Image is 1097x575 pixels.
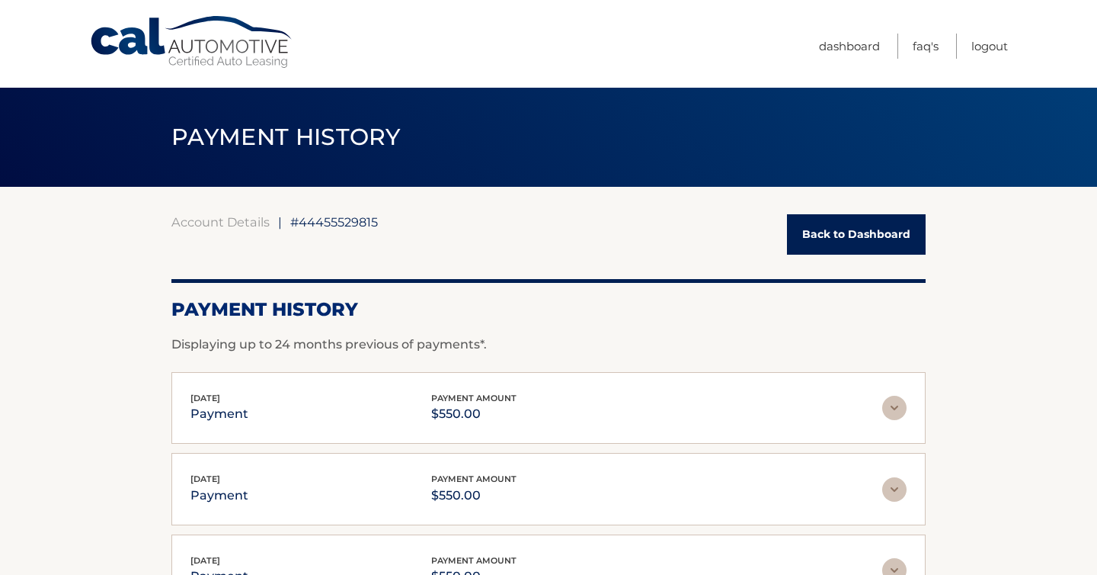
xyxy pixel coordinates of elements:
[190,393,220,403] span: [DATE]
[278,214,282,230] span: |
[290,214,378,230] span: #44455529815
[431,403,517,425] p: $550.00
[190,474,220,484] span: [DATE]
[171,214,270,230] a: Account Details
[882,396,907,420] img: accordion-rest.svg
[819,34,880,59] a: Dashboard
[431,485,517,506] p: $550.00
[431,474,517,484] span: payment amount
[171,336,926,354] p: Displaying up to 24 months previous of payments*.
[431,393,517,403] span: payment amount
[190,403,248,425] p: payment
[89,15,295,69] a: Cal Automotive
[787,214,926,255] a: Back to Dashboard
[190,555,220,566] span: [DATE]
[882,477,907,502] img: accordion-rest.svg
[171,123,401,151] span: PAYMENT HISTORY
[190,485,248,506] p: payment
[171,298,926,321] h2: Payment History
[971,34,1008,59] a: Logout
[431,555,517,566] span: payment amount
[913,34,939,59] a: FAQ's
